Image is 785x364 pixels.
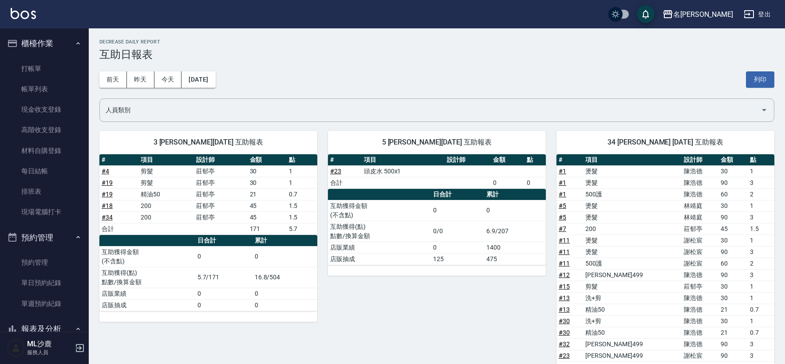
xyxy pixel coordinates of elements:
[740,6,774,23] button: 登出
[194,188,247,200] td: 莊郁亭
[718,154,748,166] th: 金額
[748,350,774,361] td: 3
[27,348,72,356] p: 服務人員
[484,253,546,265] td: 475
[718,281,748,292] td: 30
[682,188,718,200] td: 陳浩德
[287,165,317,177] td: 1
[194,165,247,177] td: 莊郁亭
[99,223,138,235] td: 合計
[583,350,682,361] td: [PERSON_NAME]499
[559,202,566,209] a: #5
[287,211,317,223] td: 1.5
[718,350,748,361] td: 90
[4,226,85,249] button: 預約管理
[718,338,748,350] td: 90
[559,214,566,221] a: #5
[4,59,85,79] a: 打帳單
[718,235,748,246] td: 30
[748,292,774,304] td: 1
[328,154,362,166] th: #
[102,191,113,198] a: #19
[583,292,682,304] td: 洗+剪
[154,71,182,88] button: 今天
[252,246,317,267] td: 0
[99,235,317,311] table: a dense table
[718,223,748,235] td: 45
[431,253,485,265] td: 125
[583,223,682,235] td: 200
[4,120,85,140] a: 高階收支登錄
[4,273,85,293] a: 單日預約紀錄
[583,338,682,350] td: [PERSON_NAME]499
[682,223,718,235] td: 莊郁亭
[102,202,113,209] a: #18
[748,211,774,223] td: 3
[746,71,774,88] button: 列印
[4,79,85,99] a: 帳單列表
[328,221,431,242] td: 互助獲得(點) 點數/換算金額
[138,200,194,211] td: 200
[559,271,570,278] a: #12
[718,200,748,211] td: 30
[718,315,748,327] td: 30
[328,200,431,221] td: 互助獲得金額 (不含點)
[559,329,570,336] a: #30
[559,317,570,325] a: #30
[748,188,774,200] td: 2
[99,154,138,166] th: #
[138,165,194,177] td: 剪髮
[431,221,485,242] td: 0/0
[583,281,682,292] td: 剪髮
[718,165,748,177] td: 30
[252,235,317,247] th: 累計
[559,294,570,301] a: #13
[252,267,317,288] td: 16.8/504
[748,154,774,166] th: 點
[718,292,748,304] td: 30
[583,200,682,211] td: 燙髮
[559,341,570,348] a: #32
[328,154,546,189] table: a dense table
[328,177,362,188] td: 合計
[99,71,127,88] button: 前天
[682,177,718,188] td: 陳浩德
[757,103,771,117] button: Open
[484,221,546,242] td: 6.9/207
[287,200,317,211] td: 1.5
[287,177,317,188] td: 1
[4,161,85,181] a: 每日結帳
[248,188,287,200] td: 21
[748,258,774,269] td: 2
[682,350,718,361] td: 謝松宸
[138,177,194,188] td: 剪髮
[682,338,718,350] td: 陳浩德
[4,317,85,341] button: 報表及分析
[718,269,748,281] td: 90
[748,246,774,258] td: 3
[484,242,546,253] td: 1400
[328,253,431,265] td: 店販抽成
[559,179,566,186] a: #1
[718,327,748,338] td: 21
[637,5,655,23] button: save
[567,138,764,147] span: 34 [PERSON_NAME] [DATE] 互助報表
[4,141,85,161] a: 材料自購登錄
[248,211,287,223] td: 45
[718,258,748,269] td: 60
[748,281,774,292] td: 1
[7,339,25,357] img: Person
[583,246,682,258] td: 燙髮
[682,269,718,281] td: 陳浩德
[583,315,682,327] td: 洗+剪
[27,340,72,348] h5: ML沙鹿
[99,39,774,45] h2: Decrease Daily Report
[583,235,682,246] td: 燙髮
[138,211,194,223] td: 200
[4,202,85,222] a: 現場電腦打卡
[287,154,317,166] th: 點
[252,288,317,299] td: 0
[559,283,570,290] a: #15
[583,188,682,200] td: 500護
[195,235,252,247] th: 日合計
